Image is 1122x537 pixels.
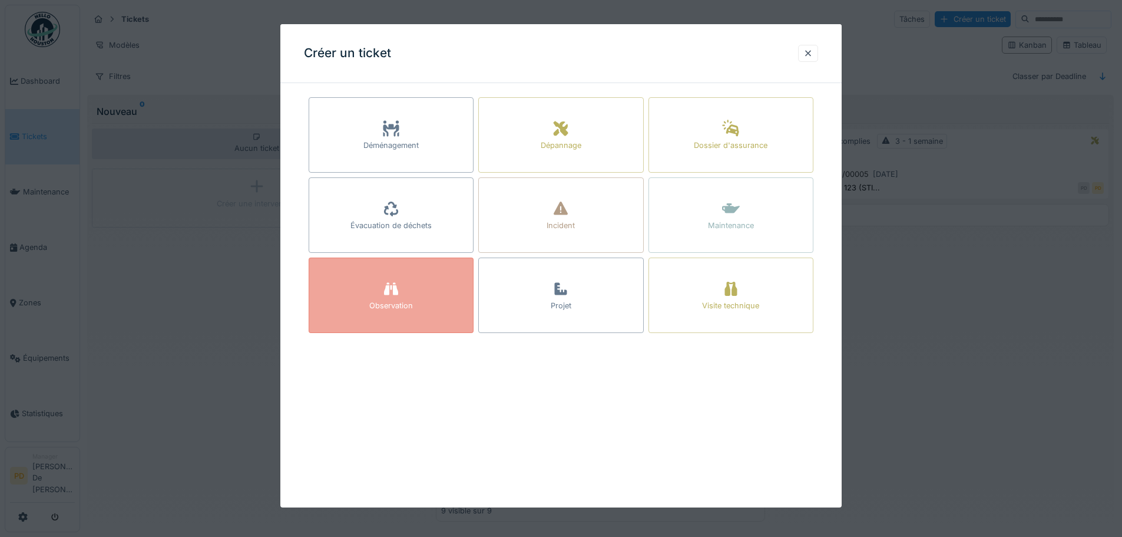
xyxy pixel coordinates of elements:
div: Dépannage [541,140,581,151]
div: Déménagement [363,140,419,151]
div: Observation [369,300,413,311]
h3: Créer un ticket [304,46,391,61]
div: Incident [547,220,575,231]
div: Évacuation de déchets [350,220,432,231]
div: Projet [551,300,571,311]
div: Maintenance [708,220,754,231]
div: Visite technique [702,300,759,311]
div: Dossier d'assurance [694,140,767,151]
